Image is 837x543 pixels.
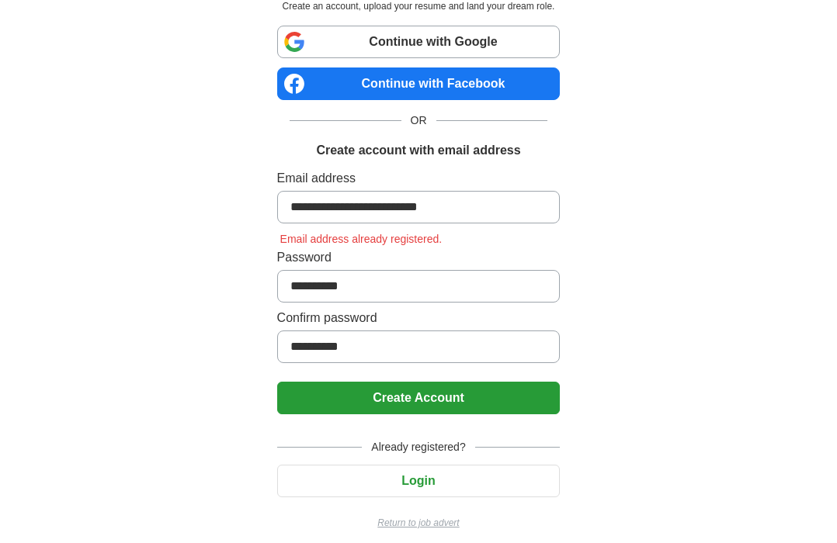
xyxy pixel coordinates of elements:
a: Login [277,474,561,487]
label: Confirm password [277,309,561,327]
a: Continue with Google [277,26,561,58]
button: Create Account [277,382,561,414]
label: Password [277,248,561,267]
label: Email address [277,169,561,188]
button: Login [277,465,561,497]
span: Email address already registered. [277,233,446,245]
a: Continue with Facebook [277,67,561,100]
span: OR [401,112,436,129]
a: Return to job advert [277,516,561,530]
span: Already registered? [362,439,474,455]
h1: Create account with email address [316,141,520,160]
